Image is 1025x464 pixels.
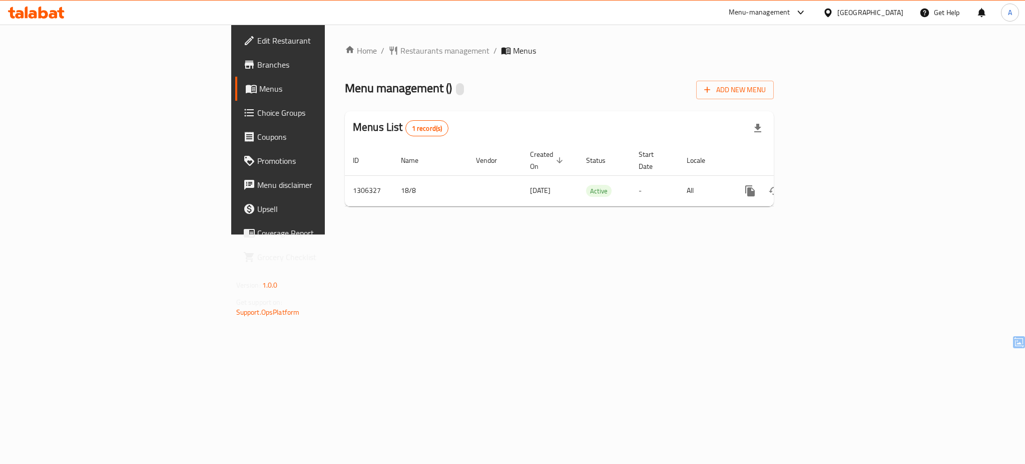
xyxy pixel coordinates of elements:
span: Start Date [639,148,667,172]
span: ID [353,154,372,166]
span: Add New Menu [704,84,766,96]
div: Export file [746,116,770,140]
span: Coverage Report [257,227,394,239]
span: Locale [687,154,718,166]
span: Menus [259,83,394,95]
table: enhanced table [345,145,842,206]
span: Choice Groups [257,107,394,119]
nav: breadcrumb [345,45,774,57]
a: Upsell [235,197,402,221]
button: Change Status [762,179,786,203]
td: All [679,175,730,206]
span: Active [586,185,612,197]
a: Menus [235,77,402,101]
span: Menu disclaimer [257,179,394,191]
span: 1 record(s) [406,124,448,133]
a: Coupons [235,125,402,149]
th: Actions [730,145,842,176]
a: Choice Groups [235,101,402,125]
span: Upsell [257,203,394,215]
a: Promotions [235,149,402,173]
li: / [493,45,497,57]
td: 18/8 [393,175,468,206]
span: Restaurants management [400,45,489,57]
td: - [631,175,679,206]
a: Menu disclaimer [235,173,402,197]
span: Status [586,154,619,166]
div: [GEOGRAPHIC_DATA] [837,7,903,18]
span: Grocery Checklist [257,251,394,263]
a: Coverage Report [235,221,402,245]
span: Menus [513,45,536,57]
span: Vendor [476,154,510,166]
span: Promotions [257,155,394,167]
span: 1.0.0 [262,279,278,292]
span: A [1008,7,1012,18]
a: Grocery Checklist [235,245,402,269]
a: Branches [235,53,402,77]
div: Menu-management [729,7,790,19]
span: Branches [257,59,394,71]
a: Edit Restaurant [235,29,402,53]
span: Coupons [257,131,394,143]
span: [DATE] [530,184,551,197]
div: Total records count [405,120,449,136]
span: Version: [236,279,261,292]
h2: Menus List [353,120,448,136]
button: more [738,179,762,203]
span: Created On [530,148,566,172]
span: Get support on: [236,296,282,309]
a: Support.OpsPlatform [236,306,300,319]
span: Name [401,154,431,166]
span: Edit Restaurant [257,35,394,47]
button: Add New Menu [696,81,774,99]
a: Restaurants management [388,45,489,57]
